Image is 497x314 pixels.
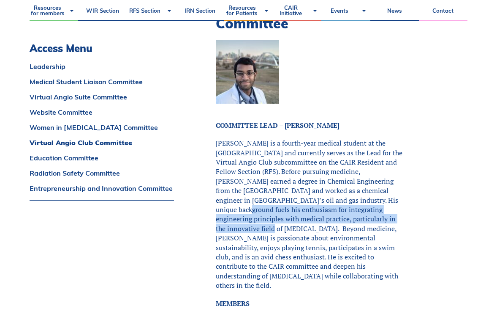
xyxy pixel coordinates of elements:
[30,78,174,85] a: Medical Student Liaison Committee
[30,42,174,55] h3: Access Menu
[30,124,174,131] a: Women in [MEDICAL_DATA] Committee
[30,63,174,70] a: Leadership
[216,299,250,308] strong: MEMBERS
[216,138,404,290] p: [PERSON_NAME] is a fourth-year medical student at the [GEOGRAPHIC_DATA] and currently serves as t...
[30,109,174,116] a: Website Committee
[30,170,174,176] a: Radiation Safety Committee
[30,154,174,161] a: Education Committee
[30,185,174,192] a: Entrepreneurship and Innovation Committee
[30,94,174,100] a: Virtual Angio Suite Committee
[216,121,339,130] strong: COMMITTEE LEAD – [PERSON_NAME]
[30,139,174,146] a: Virtual Angio Club Committee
